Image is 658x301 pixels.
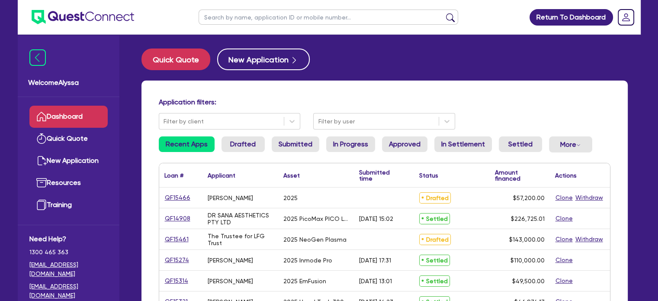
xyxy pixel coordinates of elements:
div: Submitted time [359,169,401,181]
span: Settled [419,275,450,287]
a: Quick Quote [29,128,108,150]
div: The Trustee for LFG Trust [208,233,273,246]
div: Actions [555,172,577,178]
a: In Progress [326,136,375,152]
h4: Application filters: [159,98,610,106]
span: $110,000.00 [510,257,545,264]
a: In Settlement [434,136,492,152]
span: $57,200.00 [513,194,545,201]
span: $143,000.00 [509,236,545,243]
a: Quick Quote [141,49,217,70]
button: Clone [555,276,573,286]
div: DR SANA AESTHETICS PTY LTD [208,212,273,226]
button: Withdraw [575,193,603,203]
div: [PERSON_NAME] [208,194,253,201]
a: New Application [29,150,108,172]
span: Drafted [419,192,451,204]
img: quick-quote [36,133,47,144]
a: QF15274 [164,255,189,265]
span: $226,725.01 [511,215,545,222]
input: Search by name, application ID or mobile number... [199,10,458,25]
span: 1300 465 363 [29,248,108,257]
button: Clone [555,255,573,265]
button: New Application [217,49,310,70]
img: training [36,200,47,210]
a: [EMAIL_ADDRESS][DOMAIN_NAME] [29,282,108,300]
a: QF14908 [164,214,191,223]
div: 2025 Inmode Pro [283,257,332,264]
div: [DATE] 15:02 [359,215,393,222]
a: QF15461 [164,234,189,244]
span: $49,500.00 [512,278,545,285]
img: resources [36,178,47,188]
a: Return To Dashboard [530,9,613,26]
div: [PERSON_NAME] [208,257,253,264]
div: Amount financed [495,169,545,181]
div: 2025 NeoGen Plasma [283,236,347,243]
button: Clone [555,193,573,203]
button: Withdraw [575,234,603,244]
a: Dashboard [29,106,108,128]
img: quest-connect-logo-blue [32,10,134,24]
a: QF15466 [164,193,191,203]
a: Resources [29,172,108,194]
img: icon-menu-close [29,49,46,66]
a: Drafted [221,136,265,152]
div: 2025 PicoMax PICO Laser [283,215,349,222]
div: [PERSON_NAME] [208,278,253,285]
a: Submitted [272,136,319,152]
div: 2025 [283,194,298,201]
div: [DATE] 17:31 [359,257,391,264]
a: Dropdown toggle [615,6,637,29]
div: Loan # [164,172,183,178]
a: QF15314 [164,276,189,286]
a: [EMAIL_ADDRESS][DOMAIN_NAME] [29,260,108,278]
div: Asset [283,172,300,178]
div: 2025 EmFusion [283,278,326,285]
a: Settled [499,136,542,152]
div: Status [419,172,438,178]
span: Welcome Alyssa [28,78,109,88]
span: Drafted [419,234,451,245]
a: Approved [382,136,427,152]
span: Need Help? [29,234,108,244]
span: Settled [419,213,450,224]
div: [DATE] 13:01 [359,278,392,285]
a: Recent Apps [159,136,215,152]
button: Quick Quote [141,49,210,70]
img: new-application [36,155,47,166]
button: Clone [555,214,573,223]
button: Dropdown toggle [549,136,592,152]
a: Training [29,194,108,216]
button: Clone [555,234,573,244]
span: Settled [419,255,450,266]
div: Applicant [208,172,235,178]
